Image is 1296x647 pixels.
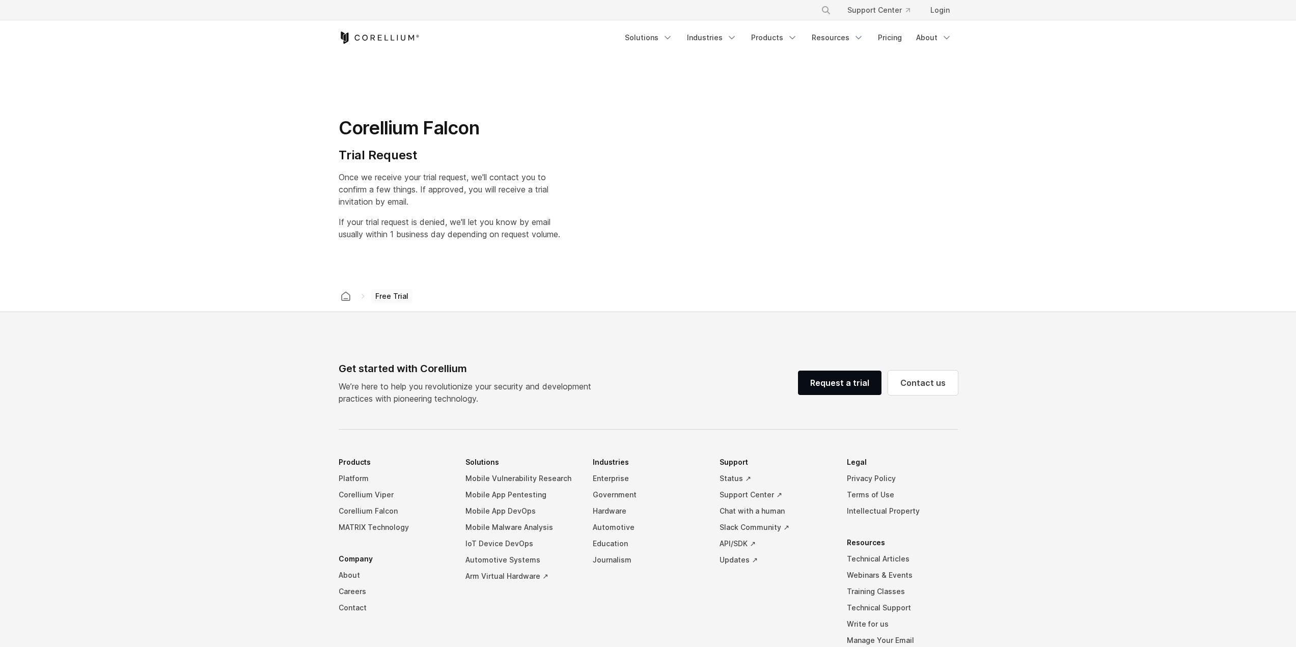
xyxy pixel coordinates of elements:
a: Automotive Systems [465,552,576,568]
a: Intellectual Property [847,503,958,519]
a: Mobile Malware Analysis [465,519,576,536]
a: Corellium Viper [339,487,450,503]
a: Products [745,29,804,47]
a: Chat with a human [720,503,831,519]
a: Technical Articles [847,551,958,567]
a: Technical Support [847,600,958,616]
p: We’re here to help you revolutionize your security and development practices with pioneering tech... [339,380,599,405]
a: Write for us [847,616,958,632]
a: Support Center ↗ [720,487,831,503]
span: If your trial request is denied, we'll let you know by email usually within 1 business day depend... [339,217,560,239]
a: Support Center [839,1,918,19]
a: Login [922,1,958,19]
h1: Corellium Falcon [339,117,560,139]
a: Education [593,536,704,552]
h4: Trial Request [339,148,560,163]
a: API/SDK ↗ [720,536,831,552]
a: Platform [339,470,450,487]
a: Solutions [619,29,679,47]
span: Once we receive your trial request, we'll contact you to confirm a few things. If approved, you w... [339,172,548,207]
button: Search [817,1,835,19]
a: Contact us [888,371,958,395]
a: Automotive [593,519,704,536]
a: Corellium Falcon [339,503,450,519]
a: Corellium home [337,289,355,303]
a: Pricing [872,29,908,47]
a: Resources [806,29,870,47]
div: Navigation Menu [619,29,958,47]
a: Journalism [593,552,704,568]
a: Mobile App Pentesting [465,487,576,503]
a: Request a trial [798,371,881,395]
a: About [339,567,450,583]
a: Hardware [593,503,704,519]
a: Arm Virtual Hardware ↗ [465,568,576,584]
a: Industries [681,29,743,47]
a: Contact [339,600,450,616]
a: Privacy Policy [847,470,958,487]
a: Updates ↗ [720,552,831,568]
a: Webinars & Events [847,567,958,583]
span: Free Trial [371,289,412,303]
div: Get started with Corellium [339,361,599,376]
a: MATRIX Technology [339,519,450,536]
a: Status ↗ [720,470,831,487]
a: About [910,29,958,47]
a: Enterprise [593,470,704,487]
a: Slack Community ↗ [720,519,831,536]
a: Government [593,487,704,503]
a: Careers [339,583,450,600]
a: Corellium Home [339,32,420,44]
div: Navigation Menu [809,1,958,19]
a: Mobile Vulnerability Research [465,470,576,487]
a: Training Classes [847,583,958,600]
a: Mobile App DevOps [465,503,576,519]
a: Terms of Use [847,487,958,503]
a: IoT Device DevOps [465,536,576,552]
